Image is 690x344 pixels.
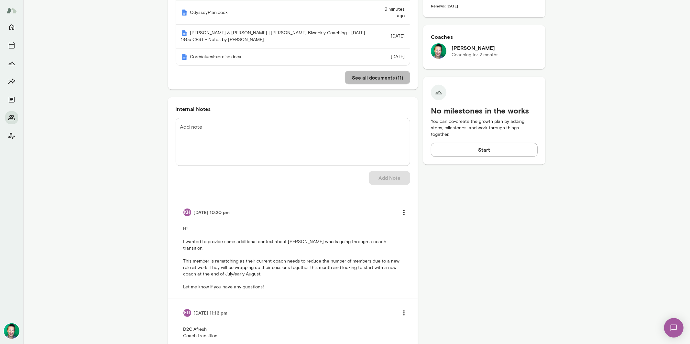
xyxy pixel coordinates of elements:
button: Sessions [5,39,18,52]
h6: Coaches [431,33,538,41]
th: OdysseyPlan.docx [176,1,374,25]
p: Coaching for 2 months [452,52,498,58]
img: Mento [181,9,188,16]
button: Members [5,111,18,124]
span: Renews: [DATE] [431,4,458,8]
th: [PERSON_NAME] & [PERSON_NAME] | [PERSON_NAME] Biweekly Coaching - [DATE] 18:55 CEST - Notes by [P... [176,25,374,48]
button: more [397,206,411,219]
h5: No milestones in the works [431,105,538,116]
div: KH [183,309,191,317]
button: Growth Plan [5,57,18,70]
button: Documents [5,93,18,106]
button: Client app [5,129,18,142]
img: Brian Lawrence [431,43,446,59]
button: Start [431,143,538,156]
button: Insights [5,75,18,88]
td: 9 minutes ago [374,1,410,25]
p: You can co-create the growth plan by adding steps, milestones, and work through things together. [431,118,538,138]
button: more [397,306,411,320]
h6: [DATE] 11:13 pm [194,310,228,316]
img: Mento [181,30,188,37]
div: KH [183,209,191,216]
td: [DATE] [374,48,410,66]
img: Mento [6,4,17,16]
img: Brian Lawrence [4,323,19,339]
h6: [PERSON_NAME] [452,44,498,52]
td: [DATE] [374,25,410,48]
button: Home [5,21,18,34]
h6: [DATE] 10:20 pm [194,209,230,216]
img: Mento [181,54,188,60]
h6: Internal Notes [176,105,410,113]
p: Hi! I wanted to provide some additional context about [PERSON_NAME] who is going through a coach ... [183,226,402,290]
th: CoreValuesExercise.docx [176,48,374,66]
button: See all documents (11) [345,71,410,84]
